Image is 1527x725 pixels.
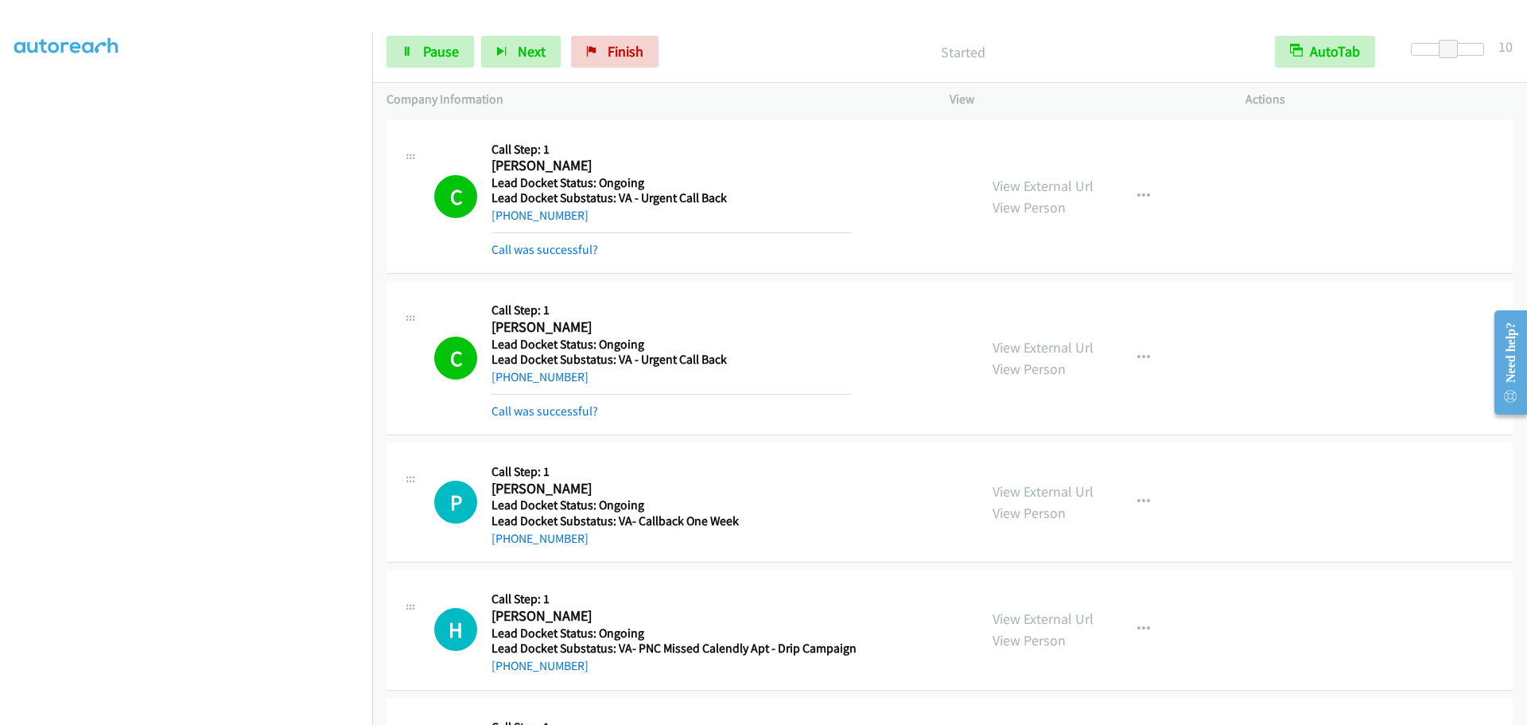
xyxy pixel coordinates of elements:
span: Pause [423,42,459,60]
h5: Lead Docket Status: Ongoing [492,626,857,641]
a: [PHONE_NUMBER] [492,208,589,223]
h5: Call Step: 1 [492,142,851,158]
span: Finish [608,42,643,60]
h1: P [434,481,477,524]
a: View Person [993,631,1066,649]
a: [PHONE_NUMBER] [492,369,589,384]
a: [PHONE_NUMBER] [492,531,589,546]
h5: Call Step: 1 [492,302,851,318]
iframe: Resource Center [1481,299,1527,426]
h2: [PERSON_NAME] [492,607,851,626]
a: View External Url [993,177,1094,195]
h5: Lead Docket Substatus: VA - Urgent Call Back [492,352,851,368]
h1: C [434,175,477,218]
a: Call was successful? [492,403,598,419]
h1: C [434,337,477,380]
div: 10 [1498,36,1513,57]
button: Next [481,36,561,68]
span: Next [518,42,546,60]
button: AutoTab [1275,36,1375,68]
h5: Lead Docket Substatus: VA- Callback One Week [492,513,851,529]
a: Call was successful? [492,242,598,257]
h2: [PERSON_NAME] [492,318,851,337]
h5: Lead Docket Substatus: VA- PNC Missed Calendly Apt - Drip Campaign [492,641,857,657]
h5: Lead Docket Status: Ongoing [492,175,851,191]
h5: Lead Docket Status: Ongoing [492,497,851,513]
a: [PHONE_NUMBER] [492,658,589,673]
div: The call is yet to be attempted [434,481,477,524]
a: View External Url [993,610,1094,628]
a: View External Url [993,482,1094,501]
h5: Lead Docket Substatus: VA - Urgent Call Back [492,190,851,206]
h1: H [434,608,477,651]
a: View External Url [993,338,1094,357]
a: View Person [993,504,1066,522]
h5: Call Step: 1 [492,464,851,480]
p: View [950,90,1217,109]
div: The call is yet to be attempted [434,608,477,651]
a: Pause [387,36,474,68]
h2: [PERSON_NAME] [492,480,851,498]
h5: Call Step: 1 [492,591,857,607]
h5: Lead Docket Status: Ongoing [492,337,851,353]
a: View Person [993,198,1066,216]
a: Finish [571,36,659,68]
p: Company Information [387,90,921,109]
p: Actions [1245,90,1513,109]
a: View Person [993,360,1066,378]
h2: [PERSON_NAME] [492,157,851,175]
p: Started [680,41,1246,63]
